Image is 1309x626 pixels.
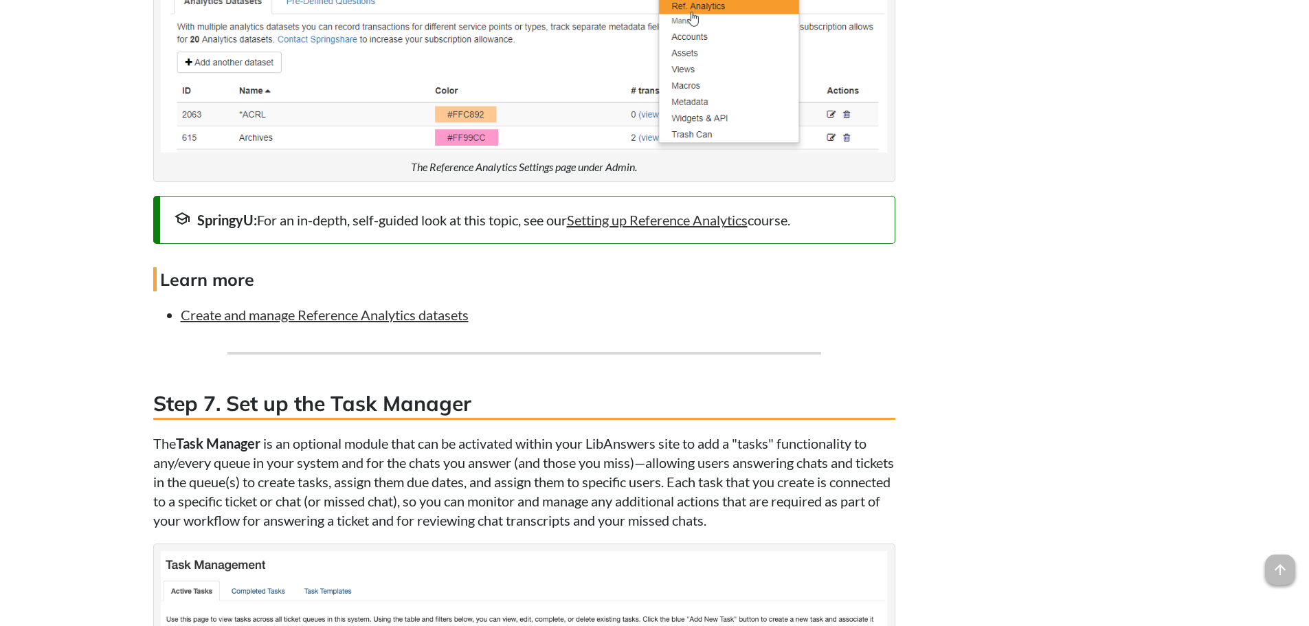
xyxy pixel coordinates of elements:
a: Setting up Reference Analytics [567,212,748,228]
a: arrow_upward [1265,556,1295,572]
span: school [174,210,190,227]
h4: Learn more [153,267,895,291]
figcaption: The Reference Analytics Settings page under Admin. [411,159,637,175]
div: For an in-depth, self-guided look at this topic, see our course. [174,210,881,230]
p: The is an optional module that can be activated within your LibAnswers site to add a "tasks" func... [153,434,895,530]
h3: Step 7. Set up the Task Manager [153,389,895,420]
a: Create and manage Reference Analytics datasets [181,306,469,323]
strong: Task Manager [176,435,263,451]
span: arrow_upward [1265,555,1295,585]
strong: SpringyU: [197,212,257,228]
